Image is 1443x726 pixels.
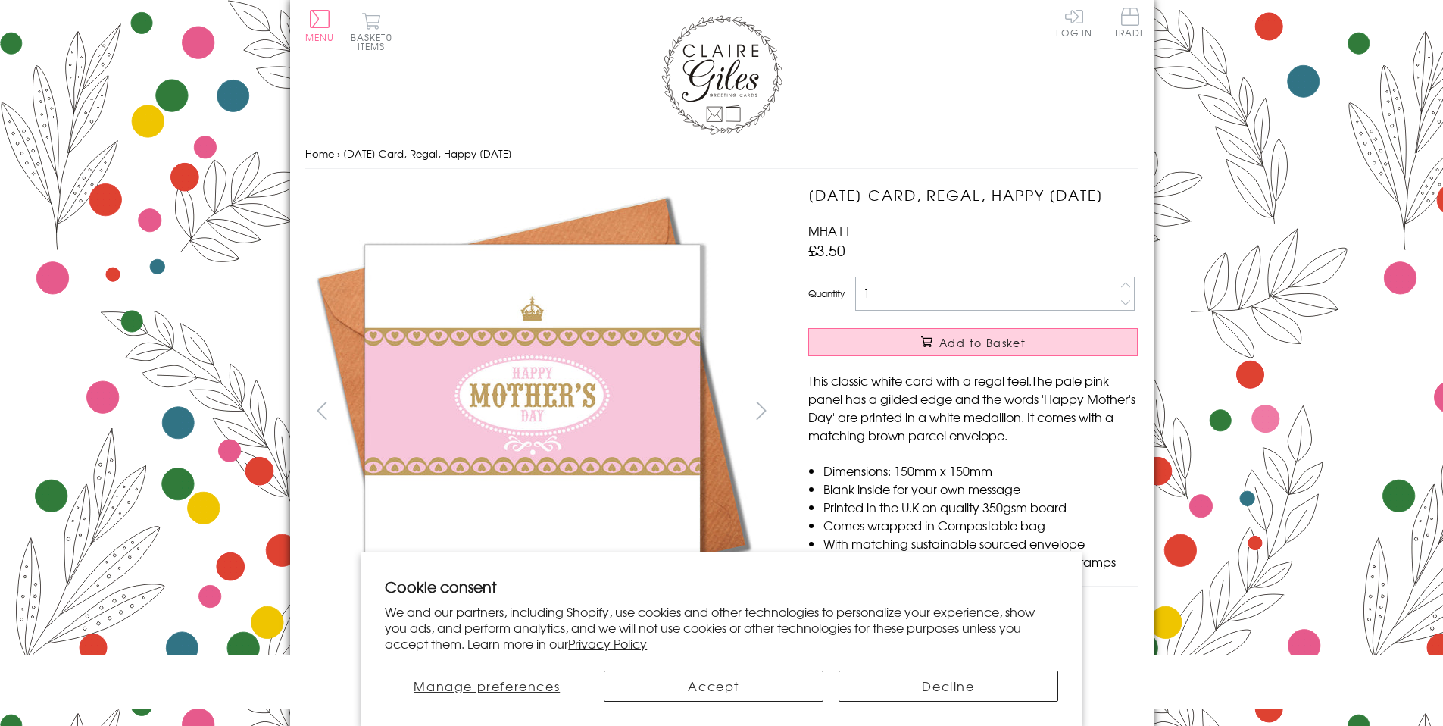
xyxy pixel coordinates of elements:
[1114,8,1146,37] span: Trade
[385,576,1058,597] h2: Cookie consent
[343,146,512,161] span: [DATE] Card, Regal, Happy [DATE]
[358,30,392,53] span: 0 items
[808,221,851,239] span: MHA11
[305,30,335,44] span: Menu
[1114,8,1146,40] a: Trade
[414,677,560,695] span: Manage preferences
[823,480,1138,498] li: Blank inside for your own message
[351,12,392,51] button: Basket0 items
[808,239,845,261] span: £3.50
[939,335,1026,350] span: Add to Basket
[568,634,647,652] a: Privacy Policy
[305,139,1138,170] nav: breadcrumbs
[823,462,1138,480] li: Dimensions: 150mm x 150mm
[385,604,1058,651] p: We and our partners, including Shopify, use cookies and other technologies to personalize your ex...
[808,371,1138,444] p: This classic white card with a regal feel.The pale pink panel has a gilded edge and the words 'Ha...
[305,184,760,639] img: Mother's Day Card, Regal, Happy Mother's Day
[808,286,845,300] label: Quantity
[661,15,782,135] img: Claire Giles Greetings Cards
[823,498,1138,516] li: Printed in the U.K on quality 350gsm board
[305,146,334,161] a: Home
[808,184,1138,206] h1: [DATE] Card, Regal, Happy [DATE]
[385,671,589,702] button: Manage preferences
[744,393,778,427] button: next
[823,516,1138,534] li: Comes wrapped in Compostable bag
[823,534,1138,552] li: With matching sustainable sourced envelope
[839,671,1058,702] button: Decline
[1056,8,1092,37] a: Log In
[305,10,335,42] button: Menu
[808,328,1138,356] button: Add to Basket
[337,146,340,161] span: ›
[305,393,339,427] button: prev
[604,671,823,702] button: Accept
